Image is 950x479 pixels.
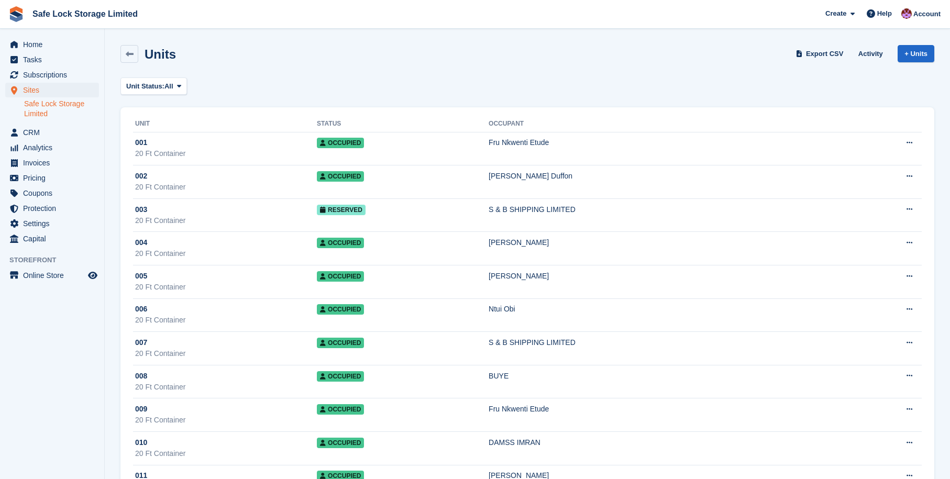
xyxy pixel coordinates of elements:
img: Toni Ebong [901,8,912,19]
a: menu [5,268,99,283]
a: Preview store [86,269,99,282]
div: 20 Ft Container [135,415,317,426]
span: Export CSV [806,49,844,59]
div: 20 Ft Container [135,382,317,393]
a: menu [5,37,99,52]
div: [PERSON_NAME] [489,271,845,282]
span: Capital [23,231,86,246]
span: Unit Status: [126,81,164,92]
span: Occupied [317,371,364,382]
div: Fru Nkwenti Etude [489,137,845,148]
span: Online Store [23,268,86,283]
span: 009 [135,404,147,415]
span: Home [23,37,86,52]
button: Unit Status: All [120,77,187,95]
a: menu [5,171,99,185]
a: menu [5,52,99,67]
a: menu [5,216,99,231]
span: Occupied [317,338,364,348]
div: 20 Ft Container [135,248,317,259]
div: 20 Ft Container [135,282,317,293]
span: 002 [135,171,147,182]
th: Unit [133,116,317,132]
a: menu [5,125,99,140]
span: Create [825,8,846,19]
span: Occupied [317,304,364,315]
a: Safe Lock Storage Limited [28,5,142,23]
span: 010 [135,437,147,448]
span: Pricing [23,171,86,185]
span: 006 [135,304,147,315]
a: Safe Lock Storage Limited [24,99,99,119]
span: Tasks [23,52,86,67]
span: Occupied [317,438,364,448]
a: menu [5,201,99,216]
span: Storefront [9,255,104,265]
th: Occupant [489,116,845,132]
a: Export CSV [794,45,848,62]
span: Occupied [317,171,364,182]
span: Invoices [23,155,86,170]
h2: Units [145,47,176,61]
a: menu [5,83,99,97]
div: 20 Ft Container [135,148,317,159]
span: 003 [135,204,147,215]
span: Occupied [317,138,364,148]
span: Reserved [317,205,366,215]
a: Activity [854,45,887,62]
th: Status [317,116,489,132]
div: 20 Ft Container [135,182,317,193]
a: + Units [898,45,934,62]
img: stora-icon-8386f47178a22dfd0bd8f6a31ec36ba5ce8667c1dd55bd0f319d3a0aa187defe.svg [8,6,24,22]
span: Occupied [317,238,364,248]
div: [PERSON_NAME] [489,237,845,248]
span: Occupied [317,271,364,282]
a: menu [5,68,99,82]
span: CRM [23,125,86,140]
span: Account [913,9,941,19]
a: menu [5,186,99,200]
span: Coupons [23,186,86,200]
a: menu [5,140,99,155]
div: S & B SHIPPING LIMITED [489,204,845,215]
div: 20 Ft Container [135,315,317,326]
span: 004 [135,237,147,248]
a: menu [5,155,99,170]
span: All [164,81,173,92]
div: [PERSON_NAME] Duffon [489,171,845,182]
span: 005 [135,271,147,282]
span: Occupied [317,404,364,415]
span: Sites [23,83,86,97]
span: Help [877,8,892,19]
span: 001 [135,137,147,148]
div: 20 Ft Container [135,215,317,226]
span: 007 [135,337,147,348]
span: Subscriptions [23,68,86,82]
span: Protection [23,201,86,216]
div: 20 Ft Container [135,348,317,359]
div: 20 Ft Container [135,448,317,459]
div: DAMSS IMRAN [489,437,845,448]
div: Fru Nkwenti Etude [489,404,845,415]
span: Settings [23,216,86,231]
div: S & B SHIPPING LIMITED [489,337,845,348]
div: BUYE [489,371,845,382]
a: menu [5,231,99,246]
span: 008 [135,371,147,382]
span: Analytics [23,140,86,155]
div: Ntui Obi [489,304,845,315]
